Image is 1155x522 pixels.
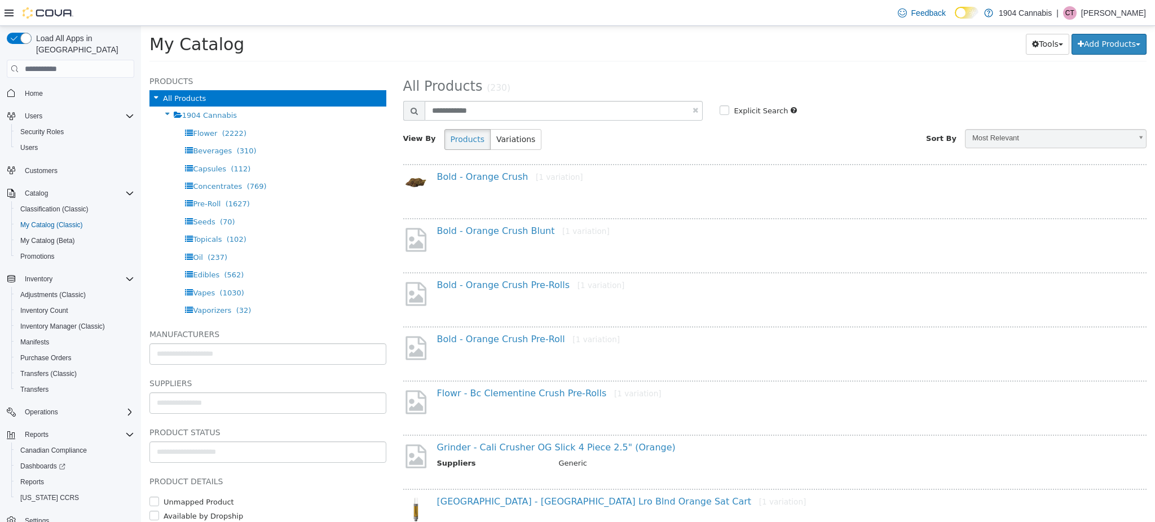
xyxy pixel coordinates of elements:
img: missing-image.png [262,254,288,282]
span: Washington CCRS [16,491,134,505]
span: Security Roles [20,127,64,136]
a: Grinder - Cali Crusher OG Slick 4 Piece 2.5" (Orange) [296,416,535,427]
a: Transfers [16,383,53,396]
span: Inventory [25,275,52,284]
a: Bold - Orange Crush Pre-Roll[1 variation] [296,308,479,318]
button: Purchase Orders [11,350,139,366]
a: Bold - Orange Crush Blunt[1 variation] [296,200,469,210]
a: Inventory Manager (Classic) [16,320,109,333]
a: Inventory Count [16,304,73,317]
a: Users [16,141,42,154]
button: Manifests [11,334,139,350]
span: Sort By [785,108,815,117]
span: Reports [20,428,134,441]
button: Operations [2,404,139,420]
button: Catalog [20,187,52,200]
button: Catalog [2,185,139,201]
a: Dashboards [16,459,70,473]
h5: Products [8,48,245,62]
button: Canadian Compliance [11,443,139,458]
button: [US_STATE] CCRS [11,490,139,506]
span: Oil [52,227,61,236]
span: (112) [90,139,109,147]
span: 1904 Cannabis [41,85,96,94]
span: Adjustments (Classic) [20,290,86,299]
span: (102) [86,209,105,218]
p: | [1056,6,1059,20]
img: Cova [23,7,73,19]
button: Inventory Manager (Classic) [11,318,139,334]
small: [1 variation] [618,471,665,480]
span: (310) [96,121,116,129]
button: Users [11,140,139,156]
small: [1 variation] [437,255,484,264]
button: My Catalog (Beta) [11,233,139,249]
button: Classification (Classic) [11,201,139,217]
button: Home [2,85,139,101]
span: My Catalog (Classic) [16,218,134,232]
span: Customers [20,163,134,178]
a: Dashboards [11,458,139,474]
a: Feedback [893,2,950,24]
a: My Catalog (Classic) [16,218,87,232]
span: [US_STATE] CCRS [20,493,79,502]
span: View By [262,108,295,117]
span: Inventory Count [16,304,134,317]
button: Reports [2,427,139,443]
span: Purchase Orders [16,351,134,365]
small: [1 variation] [395,147,442,156]
a: Bold - Orange Crush[1 variation] [296,145,442,156]
button: Promotions [11,249,139,264]
span: (1627) [85,174,109,182]
span: (2222) [81,103,105,112]
span: Operations [25,408,58,417]
span: My Catalog [8,8,103,28]
button: Transfers (Classic) [11,366,139,382]
span: Classification (Classic) [16,202,134,216]
label: Unmapped Product [20,471,93,482]
button: My Catalog (Classic) [11,217,139,233]
a: Security Roles [16,125,68,139]
span: Users [20,143,38,152]
th: Suppliers [296,432,409,446]
span: Topicals [52,209,81,218]
span: Users [20,109,134,123]
span: My Catalog (Beta) [20,236,75,245]
span: Dashboards [20,462,65,471]
button: Security Roles [11,124,139,140]
span: Inventory Manager (Classic) [16,320,134,333]
img: missing-image.png [262,362,288,390]
span: Concentrates [52,156,101,165]
span: Vaporizers [52,280,90,289]
span: Most Relevant [825,104,990,121]
button: Operations [20,405,63,419]
button: Reports [20,428,53,441]
span: Vapes [52,263,74,271]
button: Users [2,108,139,124]
span: Manifests [20,338,49,347]
a: Flowr - Bc Clementine Crush Pre-Rolls[1 variation] [296,362,521,373]
span: (70) [79,192,94,200]
span: Operations [20,405,134,419]
a: Promotions [16,250,59,263]
label: Explicit Search [590,79,647,91]
a: Home [20,87,47,100]
span: (769) [106,156,126,165]
a: Manifests [16,335,54,349]
span: Customers [25,166,58,175]
img: 150 [262,146,288,168]
h5: Manufacturers [8,302,245,315]
img: missing-image.png [262,200,288,228]
h5: Product Details [8,449,245,462]
span: CT [1065,6,1074,20]
a: [GEOGRAPHIC_DATA] - [GEOGRAPHIC_DATA] Lro Blnd Orange Sat Cart[1 variation] [296,470,665,481]
span: Transfers [16,383,134,396]
button: Users [20,109,47,123]
span: Reports [16,475,134,489]
a: Reports [16,475,49,489]
a: Canadian Compliance [16,444,91,457]
span: Catalog [25,189,48,198]
button: Add Products [931,8,1006,29]
span: (1030) [79,263,103,271]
